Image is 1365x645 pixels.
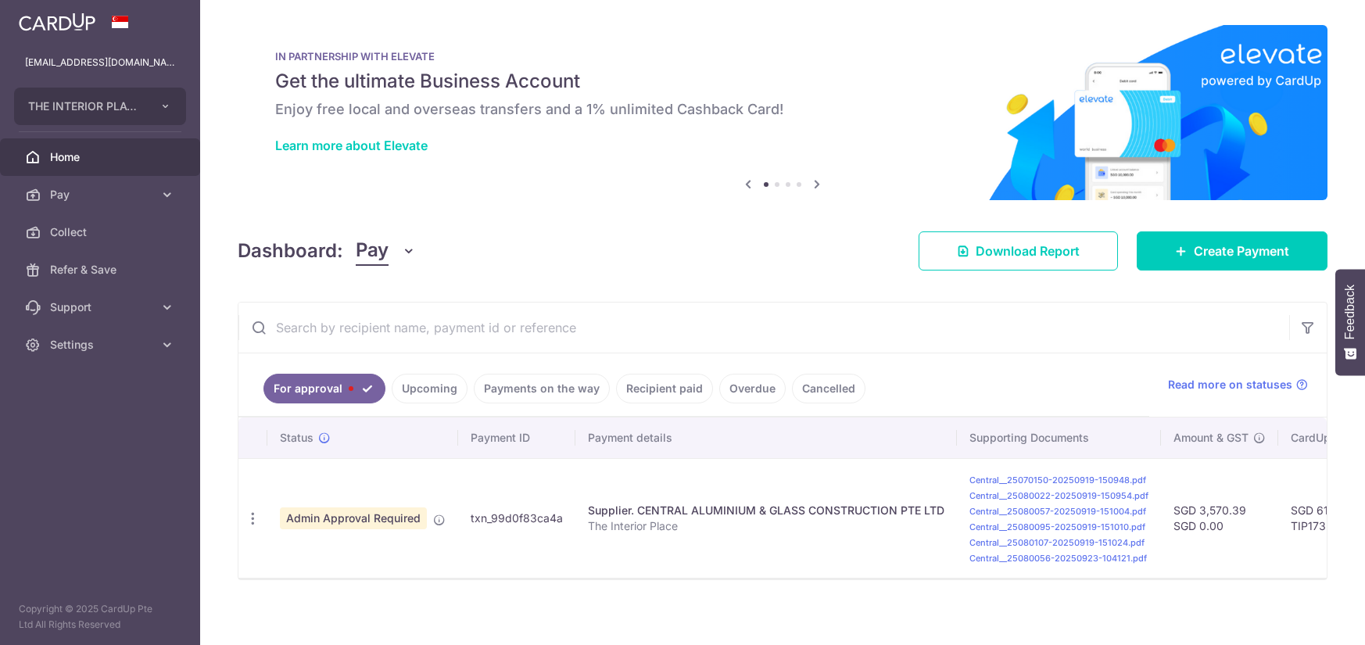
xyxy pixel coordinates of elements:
span: Collect [50,224,153,240]
a: For approval [263,374,385,403]
h6: Enjoy free local and overseas transfers and a 1% unlimited Cashback Card! [275,100,1290,119]
a: Central__25080022-20250919-150954.pdf [969,490,1148,501]
input: Search by recipient name, payment id or reference [238,303,1289,353]
a: Central__25080057-20250919-151004.pdf [969,506,1146,517]
span: Refer & Save [50,262,153,278]
span: Support [50,299,153,315]
span: Amount & GST [1173,430,1249,446]
td: txn_99d0f83ca4a [458,458,575,578]
span: Create Payment [1194,242,1289,260]
div: Supplier. CENTRAL ALUMINIUM & GLASS CONSTRUCTION PTE LTD [588,503,944,518]
h5: Get the ultimate Business Account [275,69,1290,94]
p: [EMAIL_ADDRESS][DOMAIN_NAME] [25,55,175,70]
a: Upcoming [392,374,468,403]
span: Admin Approval Required [280,507,427,529]
a: Read more on statuses [1168,377,1308,392]
p: IN PARTNERSHIP WITH ELEVATE [275,50,1290,63]
h4: Dashboard: [238,237,343,265]
button: Feedback - Show survey [1335,269,1365,375]
a: Central__25080095-20250919-151010.pdf [969,521,1145,532]
a: Cancelled [792,374,865,403]
td: SGD 3,570.39 SGD 0.00 [1161,458,1278,578]
img: CardUp [19,13,95,31]
p: The Interior Place [588,518,944,534]
th: Payment details [575,417,957,458]
a: Learn more about Elevate [275,138,428,153]
th: Payment ID [458,417,575,458]
span: THE INTERIOR PLACE PTE. LTD. [28,99,144,114]
a: Central__25070150-20250919-150948.pdf [969,475,1146,486]
span: Pay [50,187,153,202]
img: Renovation banner [238,25,1327,200]
span: Home [50,149,153,165]
span: Pay [356,236,389,266]
span: Download Report [976,242,1080,260]
a: Download Report [919,231,1118,271]
a: Recipient paid [616,374,713,403]
span: Read more on statuses [1168,377,1292,392]
span: Feedback [1343,285,1357,339]
a: Central__25080107-20250919-151024.pdf [969,537,1145,548]
span: CardUp fee [1291,430,1350,446]
a: Overdue [719,374,786,403]
span: Settings [50,337,153,353]
a: Payments on the way [474,374,610,403]
th: Supporting Documents [957,417,1161,458]
span: Status [280,430,313,446]
a: Central__25080056-20250923-104121.pdf [969,553,1147,564]
button: THE INTERIOR PLACE PTE. LTD. [14,88,186,125]
button: Pay [356,236,416,266]
a: Create Payment [1137,231,1327,271]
